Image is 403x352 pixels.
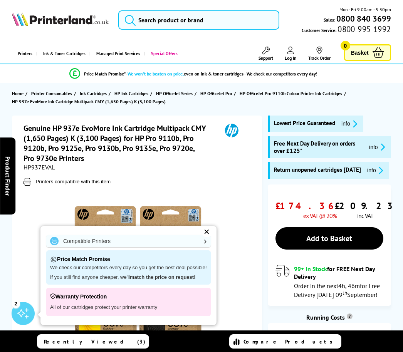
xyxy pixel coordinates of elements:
span: HP 937e EvoMore Ink Cartridge Multipack CMY (1,650 Pages) K (3,100 Pages) [12,97,166,106]
span: Ink Cartridges [80,89,107,97]
a: Basket 0 [344,44,391,61]
p: Warranty Protection [50,292,207,302]
a: Support [259,47,273,61]
a: Printer Consumables [31,89,74,97]
span: £209.23 [335,200,396,212]
button: promo-description [365,166,385,175]
span: inc VAT [357,212,373,220]
span: £174.36 [275,200,337,212]
a: Track Order [308,47,331,61]
span: Recently Viewed (3) [44,338,146,345]
a: Ink Cartridges [80,89,109,97]
a: HP OfficeJet Pro [200,89,234,97]
a: Compatible Printers [46,235,211,247]
sup: Cost per page [347,313,353,319]
span: HP OfficeJet Series [156,89,193,97]
a: Add to Basket [275,227,383,250]
p: If you still find anyone cheaper, we'll [50,274,207,281]
a: HP 937e EvoMore Ink Cartridge Multipack CMY (1,650 Pages) K (3,100 Pages) [12,97,168,106]
a: HP Ink Cartridges [114,89,150,97]
span: Return unopened cartridges [DATE] [274,166,361,175]
a: Home [12,89,25,97]
p: All of our cartridges protect your printer warranty [50,302,207,312]
a: Log In [285,47,297,61]
a: HP OfficeJet Pro 9110b Colour Printer Ink Cartridges [240,89,344,97]
div: ✕ [201,226,212,237]
a: HP OfficeJet Series [156,89,195,97]
a: Managed Print Services [89,44,144,64]
strong: match the price on request! [130,274,195,280]
span: ex VAT @ 20% [303,212,337,220]
span: Product Finder [4,156,12,196]
p: We check our competitors every day so you get the best deal possible! [50,265,207,271]
span: Mon - Fri 9:00am - 5:30pm [339,6,391,13]
span: We won’t be beaten on price, [128,71,184,77]
span: Log In [285,55,297,61]
img: HP 937e EvoMore Ink Cartridge Multipack CMY (1,650 Pages) K (3,100 Pages) [62,201,213,352]
div: for FREE Next Day Delivery [294,265,383,280]
span: Sales: [324,16,335,23]
p: Price Match Promise [50,254,207,265]
span: HP OfficeJet Pro 9110b Colour Printer Ink Cartridges [240,89,342,97]
button: promo-description [339,119,359,128]
div: Running Costs [268,313,391,321]
button: Printers compatible with this item [33,178,113,185]
span: HP937EVAL [24,163,55,171]
span: Ink & Toner Cartridges [43,44,86,64]
span: Support [259,55,273,61]
a: 0800 840 3699 [335,15,391,22]
a: Ink & Toner Cartridges [36,44,89,64]
span: HP Ink Cartridges [114,89,148,97]
span: Lowest Price Guaranteed [274,119,335,128]
sup: th [343,289,347,296]
span: HP OfficeJet Pro [200,89,232,97]
span: Compare Products [243,338,337,345]
a: Printerland Logo [12,12,109,27]
img: HP [214,123,249,137]
button: promo-description [367,142,387,151]
span: 99+ In Stock [294,265,327,273]
div: - even on ink & toner cartridges - We check our competitors every day! [126,71,317,77]
span: Customer Service: [302,25,391,34]
span: 0 [341,41,350,50]
span: 0800 995 1992 [336,25,391,33]
span: 4h, 46m [338,282,360,290]
li: modal_Promise [4,67,383,80]
div: 2 [12,299,20,308]
input: Search product or brand [118,10,279,30]
span: Printer Consumables [31,89,72,97]
b: 0800 840 3699 [336,13,391,24]
div: modal_delivery [275,265,383,298]
a: Special Offers [144,44,181,64]
img: Printerland Logo [12,12,109,26]
a: Printers [12,44,36,64]
a: Compare Products [229,334,342,349]
span: Price Match Promise* [84,71,126,77]
span: Free Next Day Delivery on orders over £125* [274,140,363,154]
span: Order in the next for Free Delivery [DATE] 09 September! [294,282,380,298]
h1: Genuine HP 937e EvoMore Ink Cartridge Multipack CMY (1,650 Pages) K (3,100 Pages) for HP Pro 9110... [24,123,214,163]
span: Basket [351,47,369,58]
a: Recently Viewed (3) [37,334,149,349]
span: Home [12,89,24,97]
